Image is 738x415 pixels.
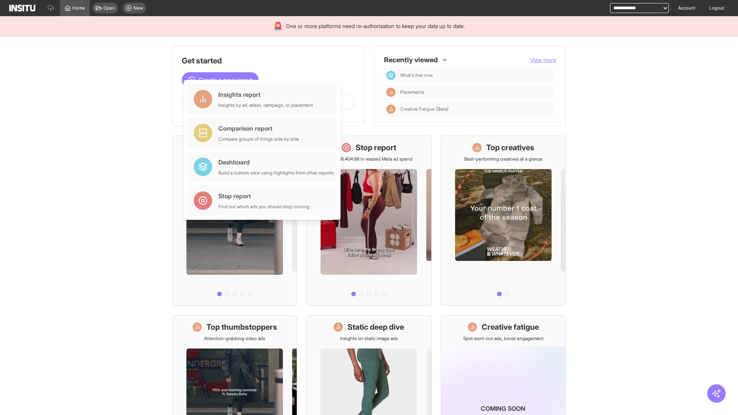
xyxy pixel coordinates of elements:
[218,158,334,167] div: Dashboard
[218,124,299,133] div: Comparison report
[133,5,143,11] span: New
[400,89,424,95] span: Placements
[400,89,550,95] span: Placements
[347,322,404,332] h1: Static deep dive
[326,156,412,162] p: Save £19,404.88 in wasted Meta ad spend
[386,88,396,97] div: Insights
[273,21,283,32] div: 🚨
[530,56,556,63] span: View more
[486,142,534,153] h1: Top creatives
[286,22,465,30] span: One or more platforms need re-authorisation to keep your data up to date.
[400,106,550,112] span: Creative Fatigue [Beta]
[441,136,566,306] a: Top creativesBest-performing creatives at a glance
[103,5,115,11] span: Open
[218,136,299,142] div: Compare groups of things side by side
[530,56,556,64] button: View more
[218,102,313,108] div: Insights by ad, adset, campaign, or placement
[182,55,355,66] h1: Get started
[204,335,265,342] p: Attention-grabbing video ads
[400,72,433,78] span: What's live now
[9,5,35,12] img: Logo
[356,142,396,153] h1: Stop report
[218,204,309,210] div: Find out which ads you should stop running
[400,106,449,112] span: Creative Fatigue [Beta]
[386,105,396,114] div: Insights
[182,72,259,88] button: Create a new report
[464,156,542,162] p: Best-performing creatives at a glance
[218,90,313,99] div: Insights report
[172,136,297,306] a: What's live nowSee all active ads instantly
[206,322,277,332] h1: Top thumbstoppers
[306,136,431,306] a: Stop reportSave £19,404.88 in wasted Meta ad spend
[400,72,550,78] span: What's live now
[218,191,309,201] div: Stop report
[199,75,253,85] span: Create a new report
[218,170,334,176] div: Build a custom view using highlights from other reports
[340,335,398,342] p: Insights on static image ads
[386,71,396,80] div: Dashboard
[72,5,85,11] span: Home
